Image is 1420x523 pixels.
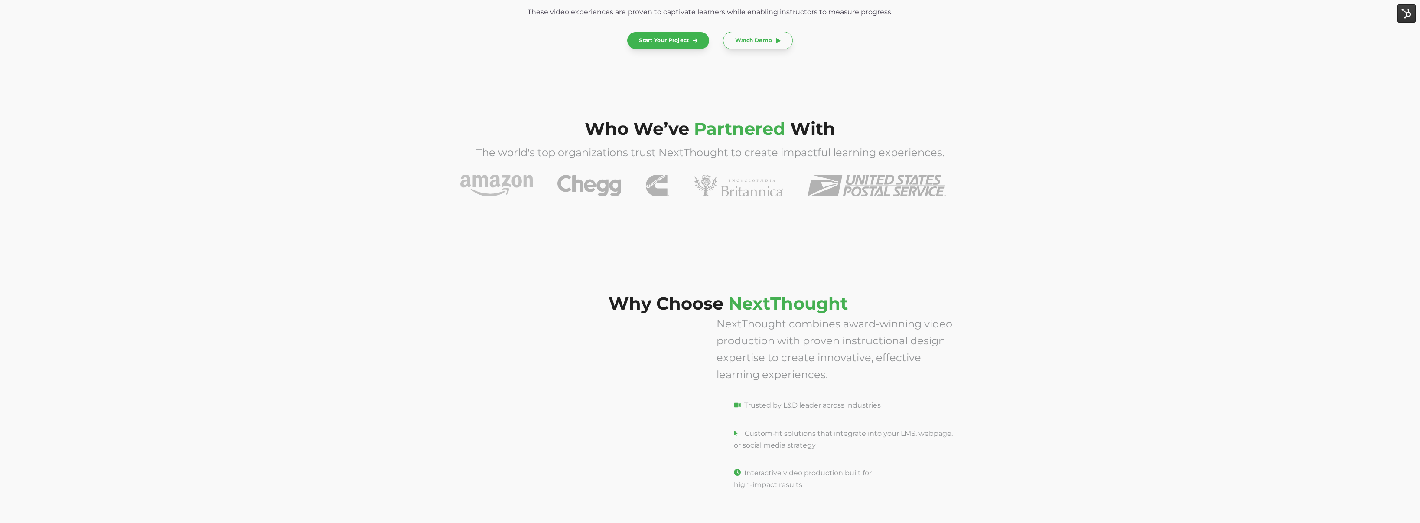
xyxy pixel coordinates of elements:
span: Partnered [694,118,785,139]
span: The world's top organizations trust NextThought to create impactful learning experiences. [476,146,944,159]
span: With [790,118,835,139]
img: united-states-postal-service-1 [808,175,946,196]
a: Watch Demo [723,32,793,49]
img: HubSpot Tools Menu Toggle [1397,4,1416,23]
a: Start Your Project [627,32,709,49]
a: united-states-postal-service-1 [808,175,950,203]
img: Chegg_logo [557,175,621,196]
span: NextThought combines award-winning video production with proven instructional design expertise to... [717,317,952,381]
iframe: NextThought Demos [461,322,703,459]
span: NextThought [728,293,848,314]
img: encyclopedia britannica logo [694,175,783,196]
img: amazon-logo-rgb [460,175,533,196]
span: Trusted by L&D leader across industries [744,401,881,409]
span: Interactive video production built for high-impact results [734,469,872,489]
a: cummins-logo-1 [646,175,674,203]
a: encyclopedia britannica logo [694,175,787,203]
span: Who We’ve [585,118,689,139]
a: Chegg_logo [557,175,625,203]
span: Custom-fit solutions that integrate into your LMS, webpage, or social media strategy [734,429,953,449]
span: Why Choose [609,293,723,314]
span: These video experiences are proven to captivate learners while enabling instructors to measure pr... [528,8,892,16]
img: cummins-logo-1 [646,175,669,196]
